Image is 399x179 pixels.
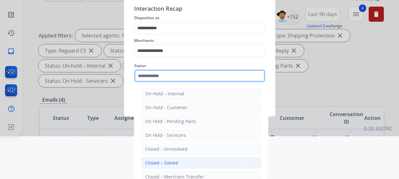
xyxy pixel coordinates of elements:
[145,132,186,138] div: On Hold - Servicers
[145,91,184,97] div: On-Hold – Internal
[145,104,188,111] div: On-Hold - Customer
[134,37,265,44] span: Merchants
[145,146,188,152] div: Closed - Unresolved
[145,160,178,166] div: Closed – Solved
[134,62,265,70] span: Status
[145,118,196,125] div: On Hold - Pending Parts
[364,125,393,132] p: 0.20.1027RC
[134,14,265,22] span: Disposition as
[134,4,265,14] span: Interaction Recap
